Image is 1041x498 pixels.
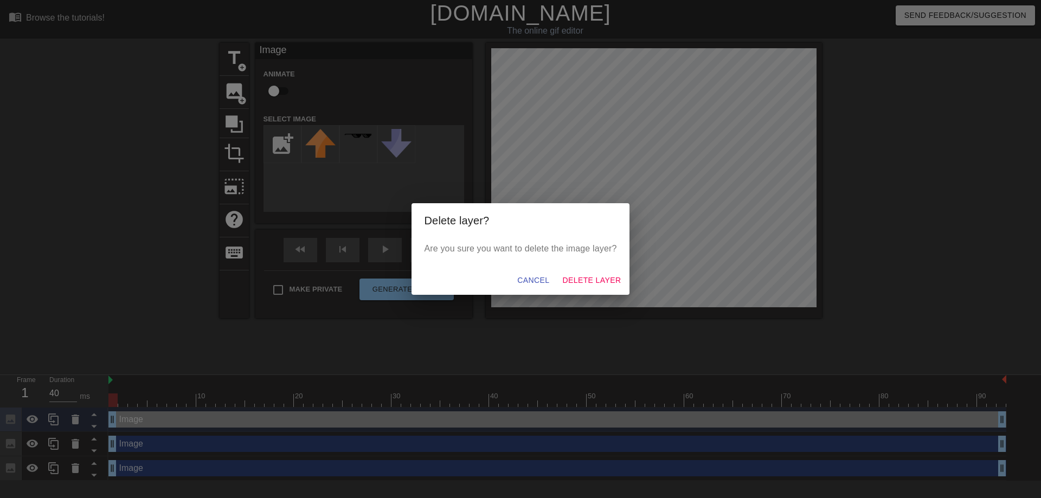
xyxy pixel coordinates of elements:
h2: Delete layer? [425,212,617,229]
button: Cancel [513,270,554,290]
span: Cancel [517,274,549,287]
button: Delete Layer [558,270,625,290]
p: Are you sure you want to delete the image layer? [425,242,617,255]
span: Delete Layer [562,274,621,287]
